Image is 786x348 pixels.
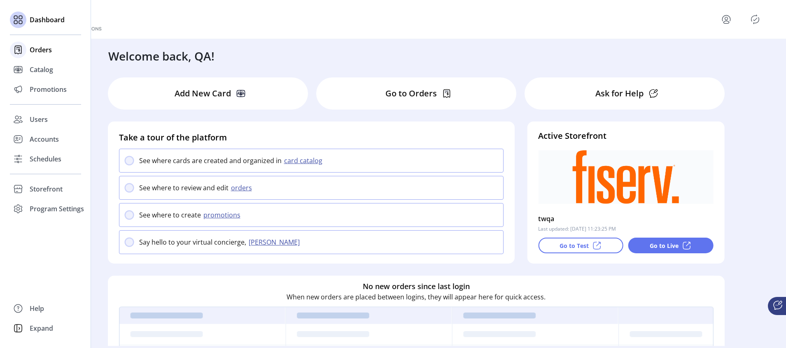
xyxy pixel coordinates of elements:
[560,241,589,250] p: Go to Test
[282,156,327,166] button: card catalog
[385,87,437,100] p: Go to Orders
[538,212,555,225] p: twqa
[30,114,48,124] span: Users
[650,241,679,250] p: Go to Live
[538,225,616,233] p: Last updated: [DATE] 11:23:25 PM
[30,45,52,55] span: Orders
[139,156,282,166] p: See where cards are created and organized in
[30,184,63,194] span: Storefront
[108,47,215,65] h3: Welcome back, QA!
[246,237,305,247] button: [PERSON_NAME]
[749,13,762,26] button: Publisher Panel
[30,84,67,94] span: Promotions
[139,183,229,193] p: See where to review and edit
[30,65,53,75] span: Catalog
[139,210,201,220] p: See where to create
[139,237,246,247] p: Say hello to your virtual concierge,
[30,304,44,313] span: Help
[720,13,733,26] button: menu
[119,131,504,144] h4: Take a tour of the platform
[363,281,470,292] h6: No new orders since last login
[30,15,65,25] span: Dashboard
[229,183,257,193] button: orders
[30,154,61,164] span: Schedules
[175,87,231,100] p: Add New Card
[30,323,53,333] span: Expand
[30,134,59,144] span: Accounts
[287,292,546,302] p: When new orders are placed between logins, they will appear here for quick access.
[538,130,713,142] h4: Active Storefront
[201,210,245,220] button: promotions
[595,87,644,100] p: Ask for Help
[30,204,84,214] span: Program Settings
